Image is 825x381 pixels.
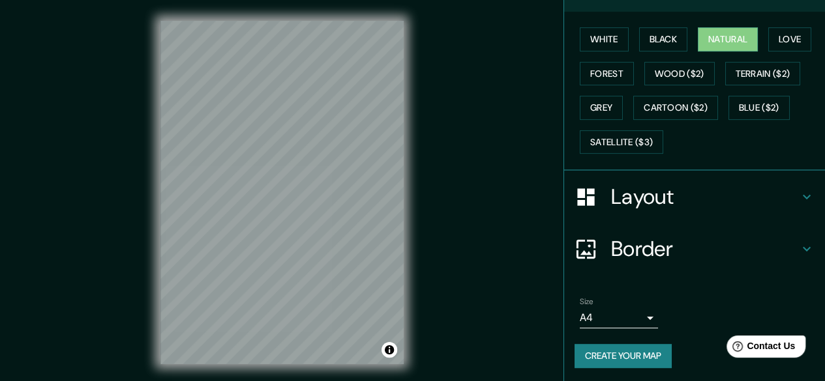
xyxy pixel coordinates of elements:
[709,330,811,367] iframe: Help widget launcher
[633,96,718,120] button: Cartoon ($2)
[698,27,758,51] button: Natural
[580,27,629,51] button: White
[580,296,593,307] label: Size
[580,62,634,86] button: Forest
[564,223,825,275] div: Border
[728,96,790,120] button: Blue ($2)
[580,130,663,154] button: Satellite ($3)
[580,307,658,328] div: A4
[564,171,825,223] div: Layout
[639,27,688,51] button: Black
[611,236,799,262] h4: Border
[575,344,672,368] button: Create your map
[644,62,715,86] button: Wood ($2)
[160,21,404,364] canvas: Map
[725,62,801,86] button: Terrain ($2)
[580,96,623,120] button: Grey
[611,184,799,210] h4: Layout
[382,342,397,358] button: Toggle attribution
[768,27,811,51] button: Love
